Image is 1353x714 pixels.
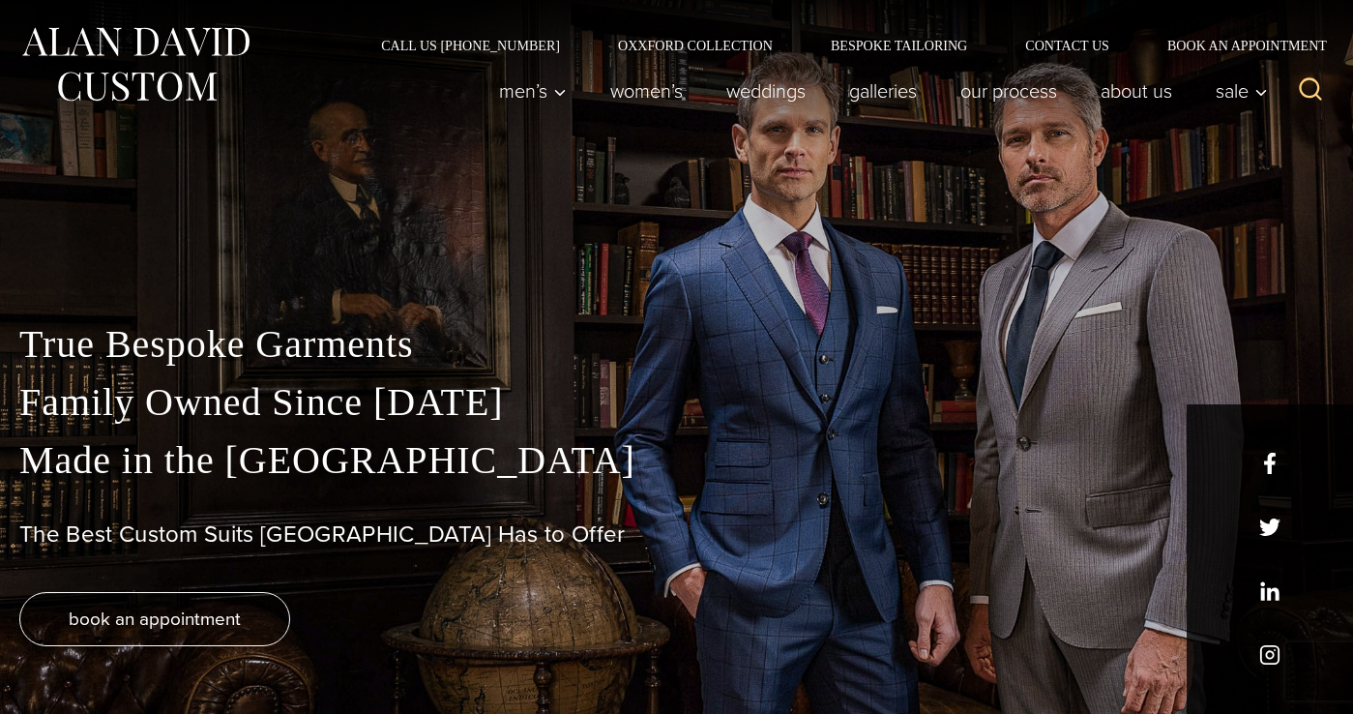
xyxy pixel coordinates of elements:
nav: Secondary Navigation [352,39,1334,52]
span: Men’s [499,81,567,101]
a: Women’s [589,72,705,110]
a: weddings [705,72,828,110]
a: Call Us [PHONE_NUMBER] [352,39,589,52]
a: Oxxford Collection [589,39,802,52]
p: True Bespoke Garments Family Owned Since [DATE] Made in the [GEOGRAPHIC_DATA] [19,315,1334,490]
h1: The Best Custom Suits [GEOGRAPHIC_DATA] Has to Offer [19,521,1334,549]
a: Contact Us [996,39,1138,52]
nav: Primary Navigation [478,72,1279,110]
a: Book an Appointment [1138,39,1334,52]
a: Our Process [939,72,1079,110]
img: Alan David Custom [19,21,251,107]
button: View Search Form [1287,68,1334,114]
a: book an appointment [19,592,290,646]
span: Sale [1216,81,1268,101]
a: About Us [1079,72,1194,110]
span: book an appointment [69,605,241,633]
a: Galleries [828,72,939,110]
a: Bespoke Tailoring [802,39,996,52]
